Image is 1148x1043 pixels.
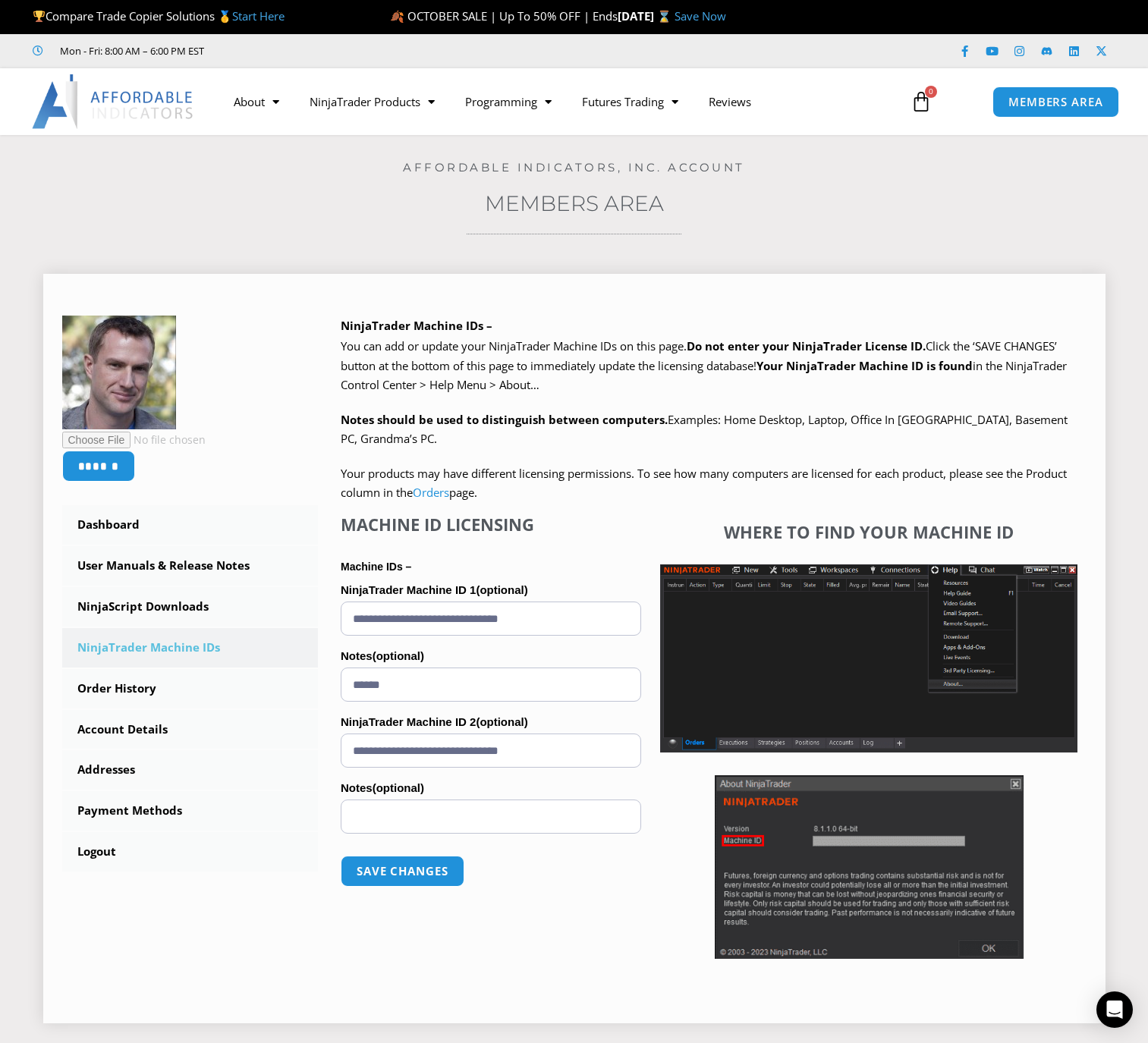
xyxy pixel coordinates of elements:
[62,710,319,749] a: Account Details
[373,781,424,794] span: (optional)
[62,832,319,872] a: Logout
[62,505,319,545] a: Dashboard
[32,74,195,129] img: LogoAI | Affordable Indicators – NinjaTrader
[341,561,411,573] strong: Machine IDs –
[225,43,453,58] iframe: Customer reviews powered by Trustpilot
[294,84,450,119] a: NinjaTrader Products
[56,42,204,60] span: Mon - Fri: 8:00 AM – 6:00 PM EST
[675,8,726,24] a: Save Now
[33,11,45,22] img: 🏆
[341,777,641,800] label: Notes
[390,8,618,24] span: 🍂 OCTOBER SALE | Up To 50% OFF | Ends
[62,316,176,429] img: 8ba3ef56e8a0c9d61d9b0b6a2b5fac8dbfba699c4958149fcd50296af297c218
[341,711,641,734] label: NinjaTrader Machine ID 2
[1096,991,1133,1028] div: Open Intercom Messenger
[413,485,449,500] a: Orders
[62,546,319,586] a: User Manuals & Release Notes
[660,564,1077,752] img: Screenshot 2025-01-17 1155544 | Affordable Indicators – NinjaTrader
[62,791,319,831] a: Payment Methods
[62,505,319,872] nav: Account pages
[219,84,896,119] nav: Menu
[450,84,567,119] a: Programming
[341,856,464,887] button: Save changes
[219,84,294,119] a: About
[341,579,641,602] label: NinjaTrader Machine ID 1
[373,649,424,662] span: (optional)
[485,190,664,216] a: Members Area
[403,160,745,174] a: Affordable Indicators, Inc. Account
[756,358,973,373] strong: Your NinjaTrader Machine ID is found
[618,8,675,24] strong: [DATE] ⌛
[341,412,1068,447] span: Examples: Home Desktop, Laptop, Office In [GEOGRAPHIC_DATA], Basement PC, Grandma’s PC.
[232,8,285,24] a: Start Here
[567,84,694,119] a: Futures Trading
[341,338,1067,392] span: Click the ‘SAVE CHANGES’ button at the bottom of this page to immediately update the licensing da...
[341,318,492,333] b: NinjaTrader Machine IDs –
[62,669,319,708] a: Order History
[1008,96,1103,108] span: MEMBERS AREA
[476,715,527,728] span: (optional)
[62,750,319,790] a: Addresses
[33,8,285,24] span: Compare Trade Copier Solutions 🥇
[660,522,1077,542] h4: Where to find your Machine ID
[687,338,926,353] b: Do not enter your NinjaTrader License ID.
[925,86,937,98] span: 0
[694,84,766,119] a: Reviews
[888,80,955,124] a: 0
[341,412,668,427] strong: Notes should be used to distinguish between computers.
[341,514,641,534] h4: Machine ID Licensing
[62,628,319,668] a: NinjaTrader Machine IDs
[62,587,319,627] a: NinjaScript Downloads
[476,583,527,596] span: (optional)
[341,645,641,668] label: Notes
[341,466,1067,501] span: Your products may have different licensing permissions. To see how many computers are licensed fo...
[992,86,1119,118] a: MEMBERS AREA
[341,338,687,353] span: You can add or update your NinjaTrader Machine IDs on this page.
[715,775,1024,959] img: Screenshot 2025-01-17 114931 | Affordable Indicators – NinjaTrader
